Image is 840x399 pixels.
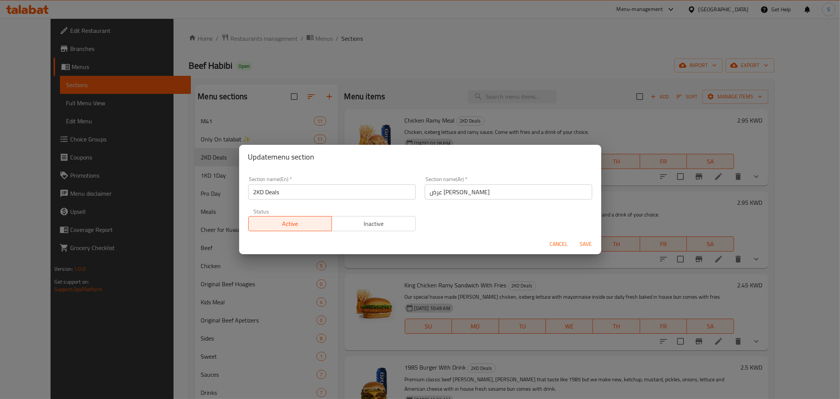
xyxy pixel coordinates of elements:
span: Cancel [550,239,568,249]
input: Please enter section name(ar) [425,184,592,199]
h2: Update menu section [248,151,592,163]
button: Save [574,237,598,251]
button: Cancel [547,237,571,251]
span: Inactive [335,218,413,229]
button: Active [248,216,332,231]
input: Please enter section name(en) [248,184,416,199]
span: Active [252,218,329,229]
button: Inactive [332,216,416,231]
span: Save [577,239,595,249]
